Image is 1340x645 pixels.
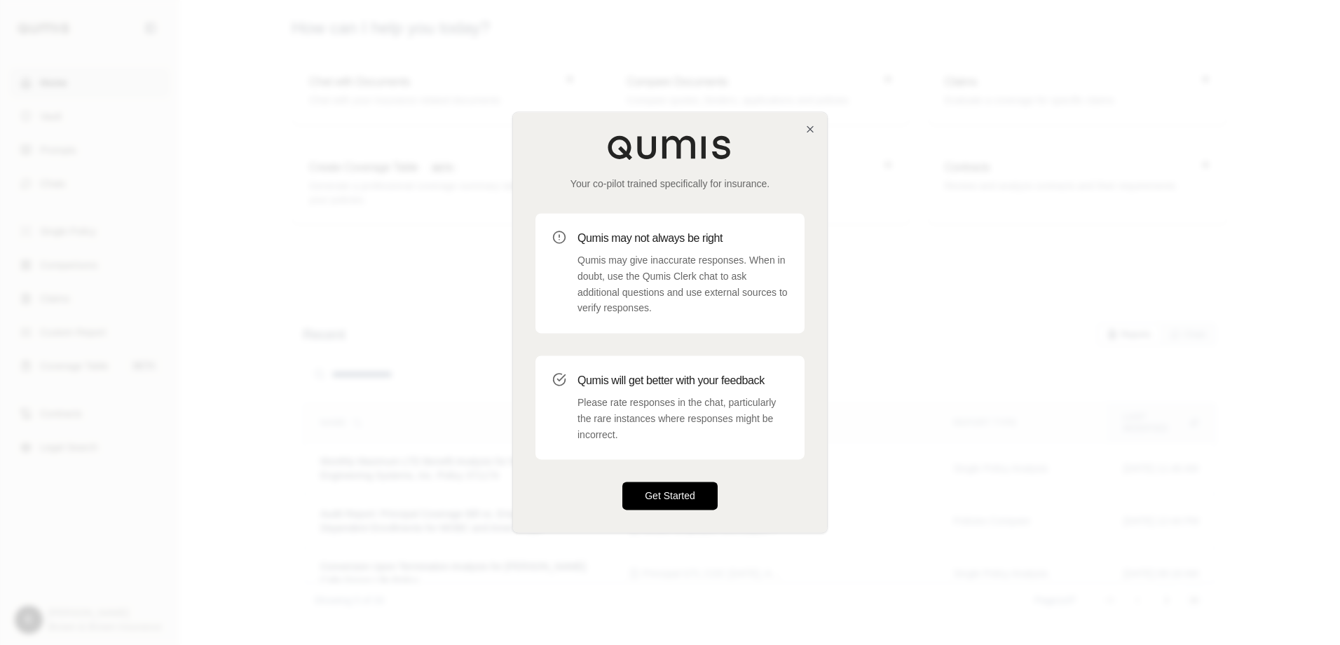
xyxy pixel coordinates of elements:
[577,372,788,389] h3: Qumis will get better with your feedback
[577,395,788,442] p: Please rate responses in the chat, particularly the rare instances where responses might be incor...
[577,230,788,247] h3: Qumis may not always be right
[607,135,733,160] img: Qumis Logo
[577,252,788,316] p: Qumis may give inaccurate responses. When in doubt, use the Qumis Clerk chat to ask additional qu...
[535,177,805,191] p: Your co-pilot trained specifically for insurance.
[622,482,718,510] button: Get Started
